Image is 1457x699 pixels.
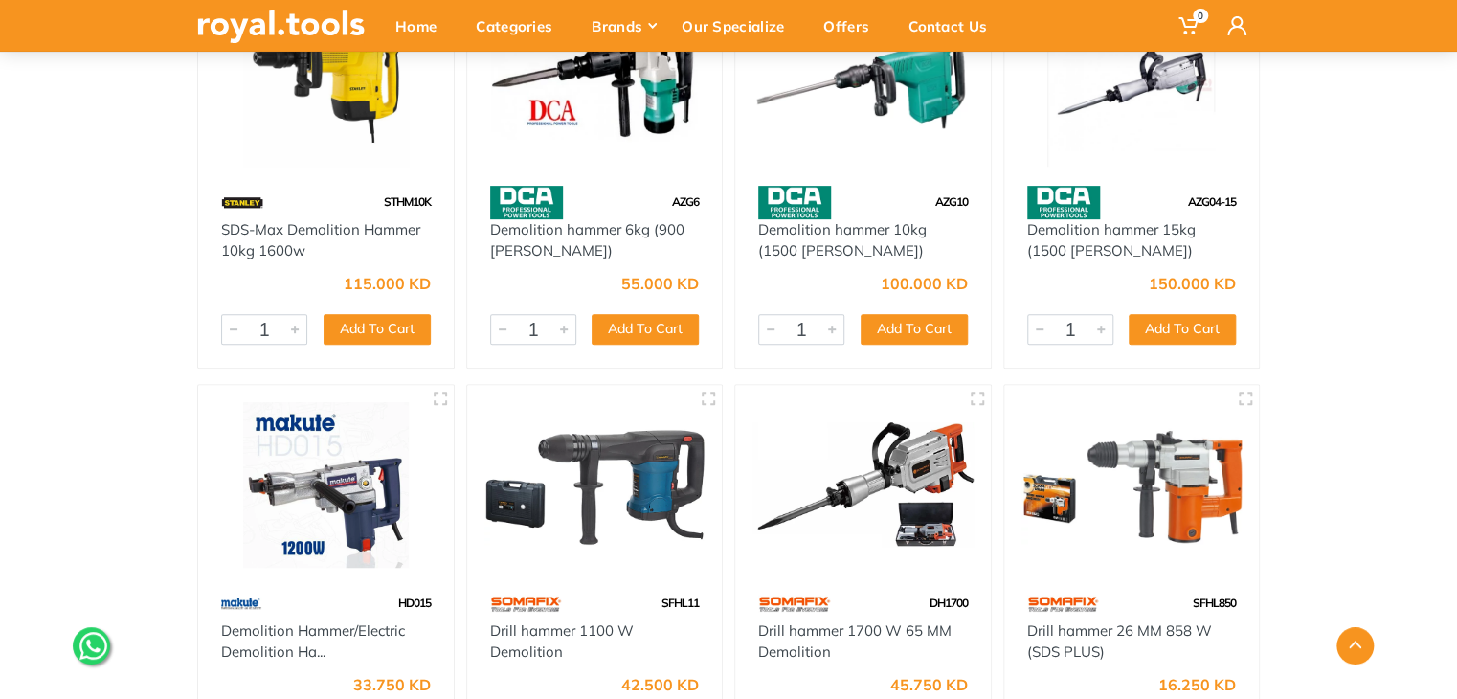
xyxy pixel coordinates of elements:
[661,596,699,610] span: SFHL11
[382,6,462,46] div: Home
[1193,9,1208,23] span: 0
[1027,587,1099,620] img: 60.webp
[758,186,831,219] img: 58.webp
[1158,677,1236,692] div: 16.250 KD
[752,402,974,568] img: Royal Tools - Drill hammer 1700 W 65 MM Demolition
[1188,194,1236,209] span: AZG04-15
[1193,596,1236,610] span: SFHL850
[1021,1,1243,167] img: Royal Tools - Demolition hammer 15kg (1500 watts)
[1027,621,1212,662] a: Drill hammer 26 MM 858 W (SDS PLUS)
[490,186,563,219] img: 58.webp
[621,276,699,291] div: 55.000 KD
[484,402,706,568] img: Royal Tools - Drill hammer 1100 W Demolition
[1149,276,1236,291] div: 150.000 KD
[758,621,952,662] a: Drill hammer 1700 W 65 MM Demolition
[752,1,974,167] img: Royal Tools - Demolition hammer 10kg (1500 watts)
[861,314,968,345] button: Add To Cart
[490,220,684,260] a: Demolition hammer 6kg (900 [PERSON_NAME])
[758,220,927,260] a: Demolition hammer 10kg (1500 [PERSON_NAME])
[668,6,810,46] div: Our Specialize
[221,220,420,260] a: SDS-Max Demolition Hammer 10kg 1600w
[621,677,699,692] div: 42.500 KD
[1027,186,1100,219] img: 58.webp
[578,6,668,46] div: Brands
[398,596,431,610] span: HD015
[1021,402,1243,568] img: Royal Tools - Drill hammer 26 MM 858 W (SDS PLUS)
[484,1,706,167] img: Royal Tools - Demolition hammer 6kg (900 watts)
[672,194,699,209] span: AZG6
[490,621,634,662] a: Drill hammer 1100 W Demolition
[197,10,365,43] img: royal.tools Logo
[592,314,699,345] button: Add To Cart
[935,194,968,209] span: AZG10
[930,596,968,610] span: DH1700
[1027,220,1196,260] a: Demolition hammer 15kg (1500 [PERSON_NAME])
[895,6,1013,46] div: Contact Us
[810,6,895,46] div: Offers
[890,677,968,692] div: 45.750 KD
[1129,314,1236,345] button: Add To Cart
[344,276,431,291] div: 115.000 KD
[221,621,405,662] a: Demolition Hammer/Electric Demolition Ha...
[324,314,431,345] button: Add To Cart
[215,402,437,568] img: Royal Tools - Demolition Hammer/Electric Demolition Hammer 1050W 38mm
[758,587,830,620] img: 60.webp
[462,6,578,46] div: Categories
[490,587,562,620] img: 60.webp
[221,186,263,219] img: 15.webp
[353,677,431,692] div: 33.750 KD
[384,194,431,209] span: STHM10K
[221,587,261,620] img: 59.webp
[881,276,968,291] div: 100.000 KD
[215,1,437,167] img: Royal Tools - SDS-Max Demolition Hammer 10kg 1600w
